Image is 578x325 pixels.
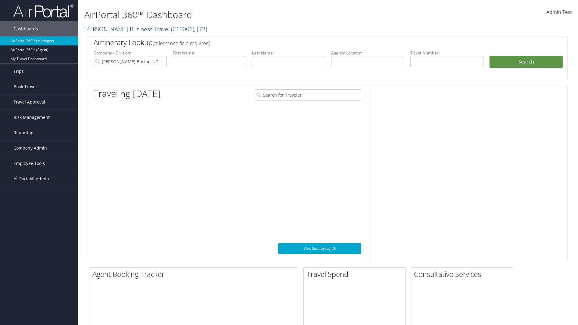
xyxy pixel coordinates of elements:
[94,37,523,48] h2: Airtinerary Lookup
[414,269,513,279] h2: Consultative Services
[14,94,45,110] span: Travel Approval
[14,171,49,186] span: AirPortal® Admin
[14,21,38,36] span: Dashboards
[252,50,325,56] label: Last Name:
[489,56,563,68] button: Search
[278,243,361,254] a: View SecurityLogic®
[153,40,210,47] span: (at least one field required)
[84,25,207,33] a: [PERSON_NAME] Business Travel
[546,3,572,22] a: Admin Test
[307,269,406,279] h2: Travel Spend
[94,87,160,100] h1: Traveling [DATE]
[13,4,73,18] img: airportal-logo.png
[14,141,47,156] span: Company Admin
[171,25,194,33] span: ( C10001 )
[173,50,246,56] label: First Name:
[255,89,361,101] input: Search for Traveler
[410,50,483,56] label: Ticket Number:
[546,9,572,15] span: Admin Test
[94,50,167,56] label: Company - Division:
[84,8,409,21] h1: AirPortal 360™ Dashboard
[14,79,37,94] span: Book Travel
[92,269,298,279] h2: Agent Booking Tracker
[14,125,33,140] span: Reporting
[14,64,24,79] span: Trips
[14,156,45,171] span: Employee Tools
[14,110,50,125] span: Risk Management
[194,25,207,33] span: , [ 72 ]
[331,50,404,56] label: Agency Locator:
